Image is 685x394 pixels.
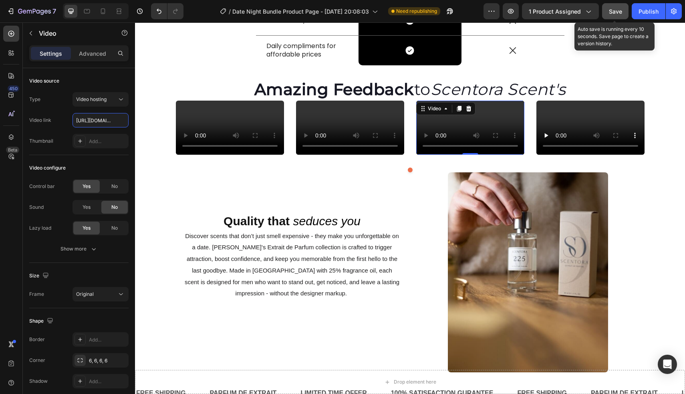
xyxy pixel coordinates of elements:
[83,224,91,232] span: Yes
[89,357,127,364] div: 6, 6, 6, 6
[111,183,118,190] span: No
[135,22,685,394] iframe: Design area
[29,117,51,124] div: Video link
[639,7,659,16] div: Publish
[52,6,56,16] p: 7
[609,8,622,15] span: Save
[119,57,279,77] strong: Amazing Feedback
[8,85,19,92] div: 450
[3,3,60,19] button: 7
[158,192,225,205] i: seduces you
[40,49,62,58] p: Settings
[29,271,50,281] div: Size
[29,316,55,327] div: Shape
[396,8,437,15] span: Need republishing
[232,7,369,16] span: Date Night Bundle Product Page - [DATE] 20:08:03
[602,3,629,19] button: Save
[522,3,599,19] button: 1 product assigned
[151,3,183,19] div: Undo/Redo
[281,78,389,132] video: Video
[29,242,129,256] button: Show more
[229,7,231,16] span: /
[89,336,127,343] div: Add...
[29,378,48,385] div: Shadow
[111,224,118,232] span: No
[76,96,107,102] span: Video hosting
[89,378,127,385] div: Add...
[29,164,66,172] div: Video configure
[313,150,473,350] img: gempages_564854741016773394-9b474303-a4dd-41f1-bbae-90941e512a98.png
[50,210,264,275] span: Discover scents that don’t just smell expensive - they make you unforgettable on a date. [PERSON_...
[29,96,40,103] div: Type
[161,78,269,132] video: Video
[29,137,53,145] div: Thumbnail
[79,49,106,58] p: Advanced
[111,204,118,211] span: No
[29,224,51,232] div: Lazy load
[73,92,129,107] button: Video hosting
[29,336,45,343] div: Border
[29,77,59,85] div: Video source
[131,20,214,36] p: Daily compliments for affordable prices
[296,57,431,77] i: Scentora Scent's
[632,3,665,19] button: Publish
[83,183,91,190] span: Yes
[89,138,127,145] div: Add...
[73,287,129,301] button: Original
[29,291,44,298] div: Frame
[273,145,278,150] button: Dot
[41,78,149,132] video: Video
[259,356,301,363] div: Drop element here
[39,28,107,38] p: Video
[60,245,98,253] div: Show more
[529,7,581,16] span: 1 product assigned
[29,204,44,211] div: Sound
[41,56,510,78] h2: to
[658,355,677,374] div: Open Intercom Messenger
[291,83,308,90] div: Video
[76,291,94,297] span: Original
[83,204,91,211] span: Yes
[401,78,510,132] video: Video
[89,192,155,205] strong: Quality that
[73,113,129,127] input: Insert video url here
[29,357,45,364] div: Corner
[29,183,55,190] div: Control bar
[6,147,19,153] div: Beta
